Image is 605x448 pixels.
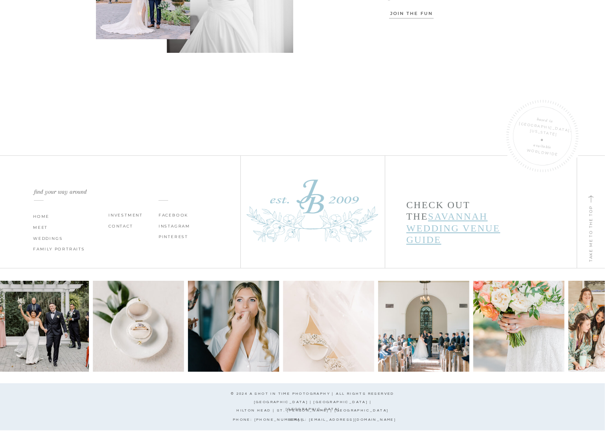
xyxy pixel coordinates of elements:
[108,212,146,219] a: Investment
[33,224,99,231] a: MEET
[33,213,99,220] a: Home
[188,281,279,372] img: 2023Greta&Michael-9_websize
[159,212,201,219] a: FACEBOOK
[242,399,384,405] p: [GEOGRAPHIC_DATA] | [GEOGRAPHIC_DATA] | [GEOGRAPHIC_DATA]
[502,111,589,128] p: BASED IN
[518,121,571,140] p: [GEOGRAPHIC_DATA], [US_STATE]
[283,281,374,372] img: 2023WeddingKaitlyn&Carter-22_websize (2)
[335,10,488,26] a: Join the fun
[406,199,528,232] p: Check Out the
[378,281,469,372] img: 2023WeddingKaitlyn&Carter-300_websize
[473,281,564,372] img: 2023WeddingLexi&Jay-173_websize
[499,137,586,154] p: AVAILABLE
[108,223,141,230] a: CONTACT
[225,416,312,422] a: Phone: [PHONE_NUMBER] |
[34,187,124,194] p: FIND YOUR WAY Around
[406,211,500,245] a: Savannah Wedding Venue Guide
[587,190,593,277] a: TAKE ME TO THE TOP
[213,407,412,416] p: Hilton head | st. [PERSON_NAME] | [GEOGRAPHIC_DATA]
[159,233,195,240] a: PINTEREST
[159,223,192,230] a: INSTAGRAM
[499,143,586,161] p: WORLDWIDE
[33,235,66,242] a: WEDDINGS
[93,281,184,372] img: 2023WeddingAlyssa&Daniel-6_websize
[33,246,96,253] a: FAMILY PORTRAITS
[284,416,402,422] a: Email: [EMAIL_ADDRESS][DOMAIN_NAME]
[187,390,439,396] p: © 2024 A Shot In Time Photography | ALL RIGHTS RESERVED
